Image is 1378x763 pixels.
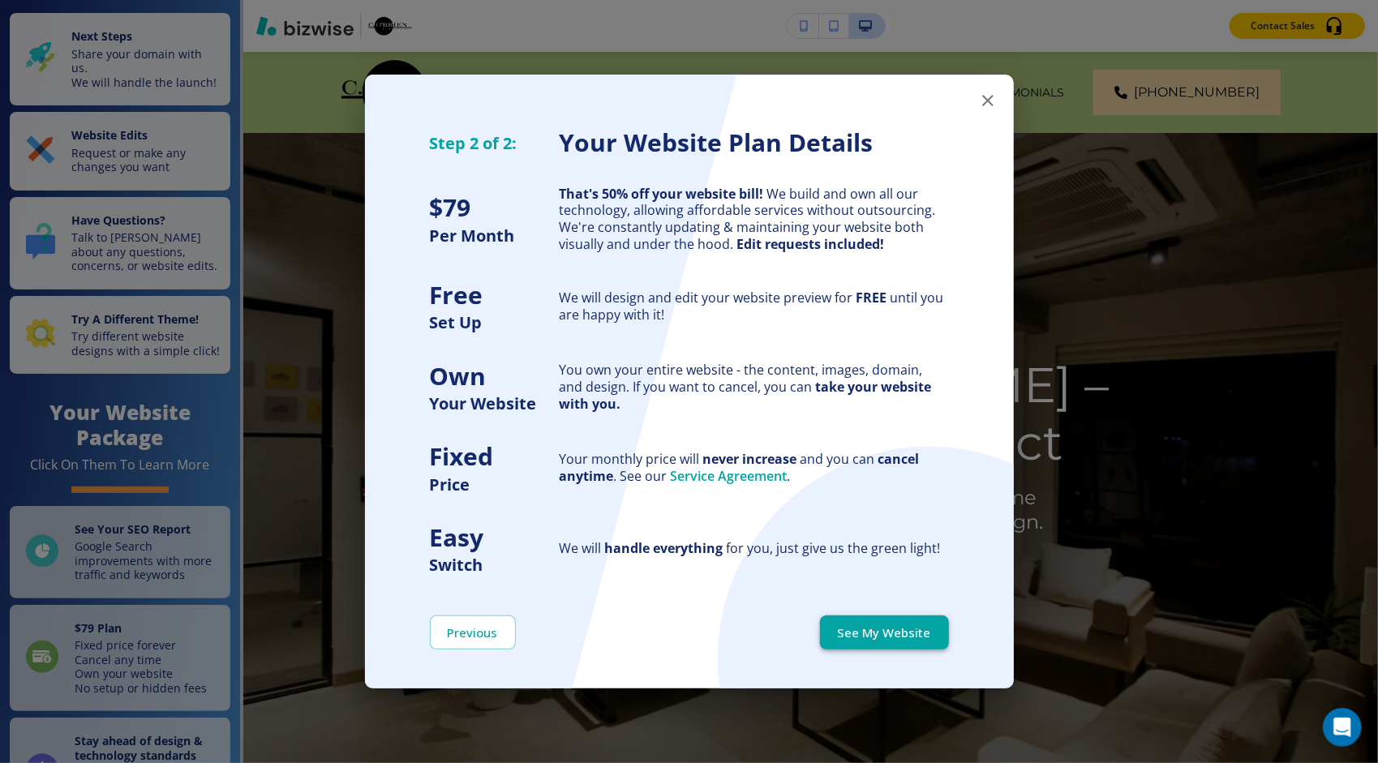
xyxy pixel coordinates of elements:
[430,521,484,554] strong: Easy
[430,278,483,311] strong: Free
[430,392,560,414] h5: Your Website
[430,359,487,392] strong: Own
[430,554,560,576] h5: Switch
[560,540,949,557] div: We will for you, just give us the green light!
[820,615,949,649] button: See My Website
[605,539,723,557] strong: handle everything
[560,378,932,413] strong: take your website with you.
[856,289,887,306] strong: FREE
[430,474,560,495] h5: Price
[703,450,797,468] strong: never increase
[560,185,764,203] strong: That's 50% off your website bill!
[1323,708,1362,747] iframe: Intercom live chat
[430,311,560,333] h5: Set Up
[430,132,560,154] h5: Step 2 of 2:
[671,467,788,485] a: Service Agreement
[430,615,516,649] button: Previous
[430,439,494,473] strong: Fixed
[560,289,949,324] div: We will design and edit your website preview for until you are happy with it!
[430,225,560,246] h5: Per Month
[560,126,949,160] h3: Your Website Plan Details
[560,362,949,412] div: You own your entire website - the content, images, domain, and design. If you want to cancel, you...
[560,451,949,485] div: Your monthly price will and you can . See our .
[560,186,949,253] div: We build and own all our technology, allowing affordable services without outsourcing. We're cons...
[737,235,885,253] strong: Edit requests included!
[430,191,471,224] strong: $ 79
[560,450,920,485] strong: cancel anytime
